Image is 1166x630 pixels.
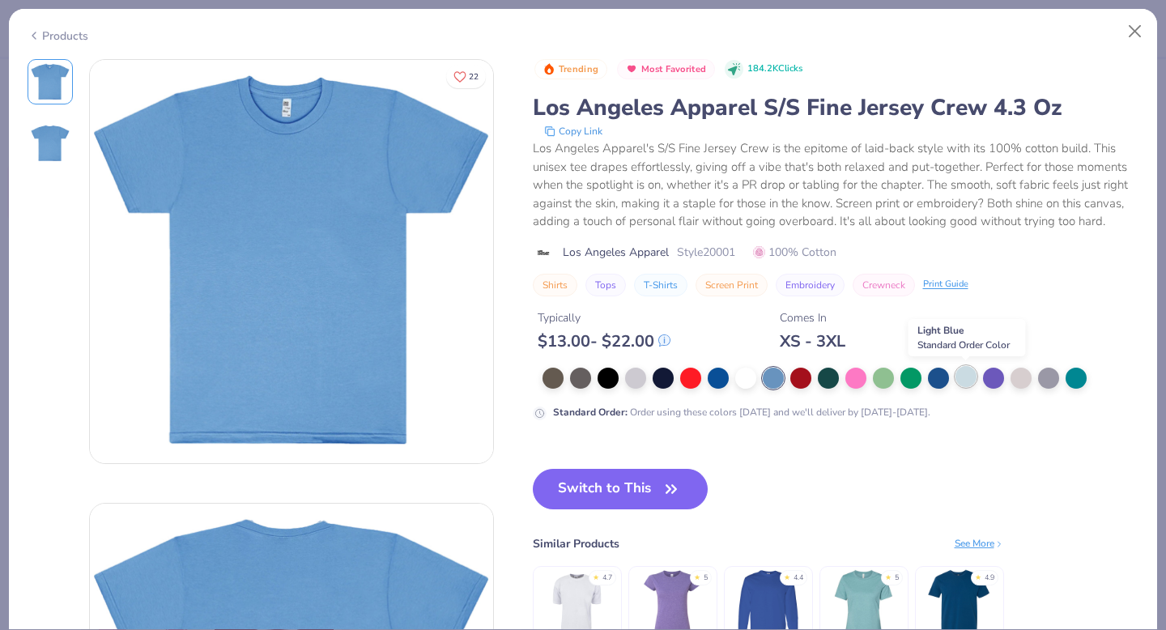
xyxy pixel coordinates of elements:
[895,573,899,584] div: 5
[539,123,607,139] button: copy to clipboard
[559,65,598,74] span: Trending
[602,573,612,584] div: 4.7
[885,573,892,579] div: ★
[538,331,670,351] div: $ 13.00 - $ 22.00
[696,274,768,296] button: Screen Print
[31,62,70,101] img: Front
[955,536,1004,551] div: See More
[533,246,555,259] img: brand logo
[985,573,994,584] div: 4.9
[923,278,968,292] div: Print Guide
[694,573,700,579] div: ★
[625,62,638,75] img: Most Favorited sort
[563,244,669,261] span: Los Angeles Apparel
[776,274,845,296] button: Embroidery
[917,338,1010,351] span: Standard Order Color
[677,244,735,261] span: Style 20001
[784,573,790,579] div: ★
[747,62,802,76] span: 184.2K Clicks
[585,274,626,296] button: Tops
[533,469,709,509] button: Switch to This
[753,244,836,261] span: 100% Cotton
[553,406,628,419] strong: Standard Order :
[593,573,599,579] div: ★
[31,124,70,163] img: Back
[28,28,88,45] div: Products
[617,59,715,80] button: Badge Button
[534,59,607,80] button: Badge Button
[533,139,1139,231] div: Los Angeles Apparel's S/S Fine Jersey Crew is the epitome of laid-back style with its 100% cotton...
[469,73,479,81] span: 22
[538,309,670,326] div: Typically
[780,331,845,351] div: XS - 3XL
[543,62,555,75] img: Trending sort
[853,274,915,296] button: Crewneck
[975,573,981,579] div: ★
[634,274,687,296] button: T-Shirts
[704,573,708,584] div: 5
[533,92,1139,123] div: Los Angeles Apparel S/S Fine Jersey Crew 4.3 Oz
[533,274,577,296] button: Shirts
[909,319,1026,356] div: Light Blue
[794,573,803,584] div: 4.4
[780,309,845,326] div: Comes In
[641,65,706,74] span: Most Favorited
[1120,16,1151,47] button: Close
[446,65,486,88] button: Like
[553,405,930,419] div: Order using these colors [DATE] and we'll deliver by [DATE]-[DATE].
[90,60,493,463] img: Front
[533,535,619,552] div: Similar Products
